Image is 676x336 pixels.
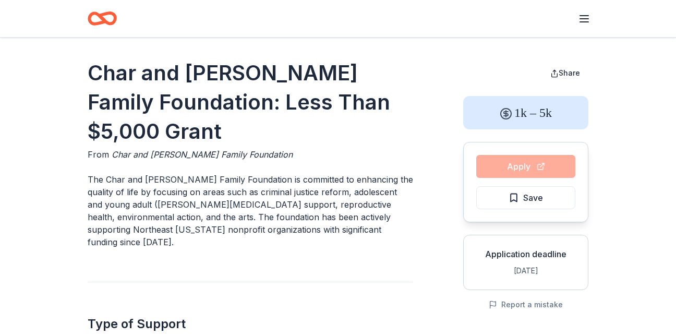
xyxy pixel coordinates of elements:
a: Home [88,6,117,31]
button: Save [476,186,575,209]
span: Char and [PERSON_NAME] Family Foundation [112,149,293,160]
div: Application deadline [472,248,580,260]
button: Share [542,63,588,83]
span: Share [559,68,580,77]
span: Save [523,191,543,205]
div: 1k – 5k [463,96,588,129]
h1: Char and [PERSON_NAME] Family Foundation: Less Than $5,000 Grant [88,58,413,146]
span: [DATE] [514,266,538,275]
h2: Type of Support [88,316,413,332]
button: Report a mistake [489,298,563,311]
div: From [88,148,413,161]
p: The Char and [PERSON_NAME] Family Foundation is committed to enhancing the quality of life by foc... [88,173,413,248]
